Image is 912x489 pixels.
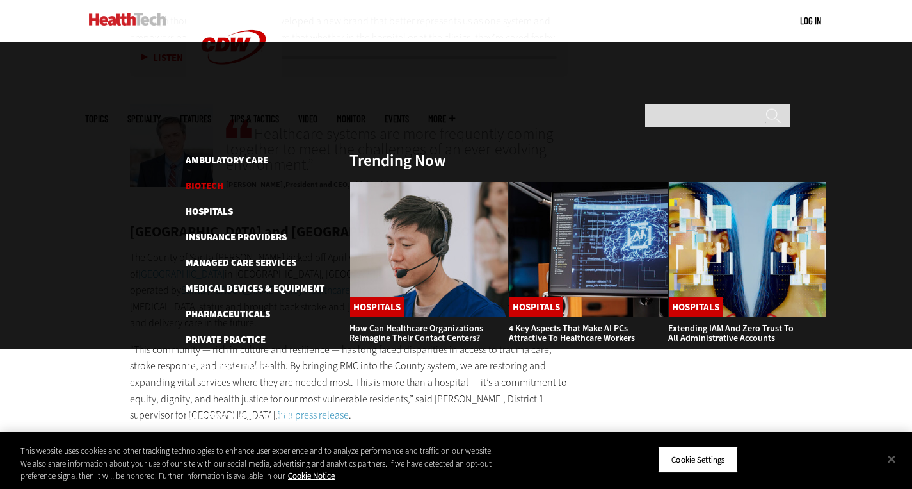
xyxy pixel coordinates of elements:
a: Hospitals [186,205,233,218]
a: Extending IAM and Zero Trust to All Administrative Accounts [668,322,794,344]
a: Pharmaceuticals [186,308,270,320]
a: University & Research [186,410,292,423]
a: Rural Healthcare [186,359,271,372]
a: Hospitals [350,297,404,317]
a: Managed Care Services [186,256,296,269]
a: Insurance Providers [186,231,287,244]
div: User menu [800,14,821,28]
button: Cookie Settings [658,446,738,473]
a: Biotech [186,179,223,192]
a: Hospitals [669,297,723,317]
img: Home [89,13,166,26]
p: “This community — rich in culture and resilience — has long faced disparities in access to trauma... [130,342,569,424]
a: How Can Healthcare Organizations Reimagine Their Contact Centers? [349,322,483,344]
a: Hospitals [509,297,563,317]
div: This website uses cookies and other tracking technologies to enhance user experience and to analy... [20,445,502,483]
img: Healthcare contact center [349,181,509,317]
a: 4 Key Aspects That Make AI PCs Attractive to Healthcare Workers [509,322,635,344]
a: Ambulatory Care [186,154,268,167]
img: abstract image of woman with pixelated face [668,181,828,317]
a: More information about your privacy [288,470,335,481]
a: Medical Devices & Equipment [186,282,324,295]
button: Close [877,445,906,473]
h3: Trending Now [349,153,446,169]
a: Senior Care [186,385,242,397]
img: Desktop monitor with brain AI concept [509,181,668,317]
a: Log in [800,15,821,26]
a: Private Practice [186,333,266,346]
